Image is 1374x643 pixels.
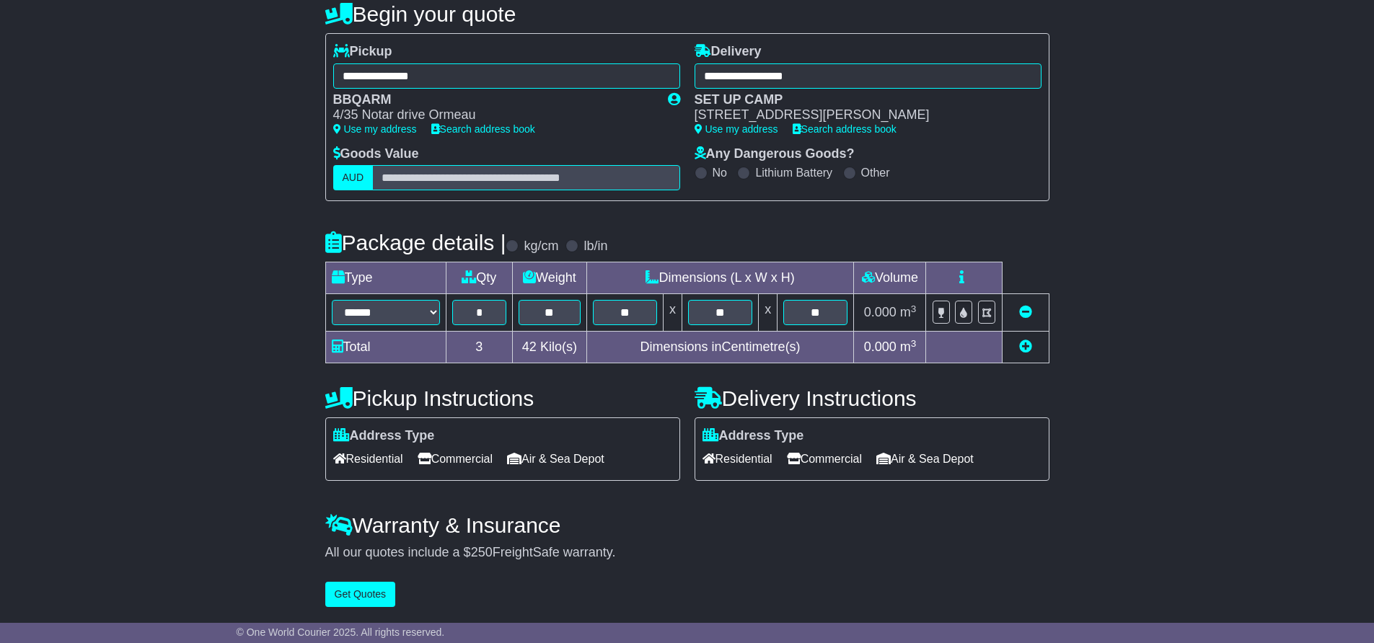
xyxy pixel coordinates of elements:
span: m [900,340,917,354]
div: SET UP CAMP [695,92,1027,108]
td: 3 [446,332,513,363]
label: AUD [333,165,374,190]
label: lb/in [583,239,607,254]
td: Kilo(s) [513,332,587,363]
label: Delivery [695,44,762,60]
div: All our quotes include a $ FreightSafe warranty. [325,545,1049,561]
h4: Delivery Instructions [695,386,1049,410]
span: Air & Sea Depot [876,448,974,470]
span: Air & Sea Depot [507,448,604,470]
div: BBQARM [333,92,653,108]
span: Commercial [418,448,493,470]
td: Qty [446,262,513,294]
label: Pickup [333,44,392,60]
a: Use my address [333,123,417,135]
span: 0.000 [864,340,897,354]
label: Address Type [333,428,435,444]
span: Commercial [787,448,862,470]
td: Volume [854,262,926,294]
a: Use my address [695,123,778,135]
span: Residential [333,448,403,470]
h4: Begin your quote [325,2,1049,26]
td: Total [325,332,446,363]
td: Weight [513,262,587,294]
label: Address Type [703,428,804,444]
span: 0.000 [864,305,897,319]
h4: Package details | [325,231,506,254]
span: © One World Courier 2025. All rights reserved. [237,626,445,638]
label: Goods Value [333,146,419,162]
div: [STREET_ADDRESS][PERSON_NAME] [695,107,1027,123]
button: Get Quotes [325,582,396,607]
td: x [663,294,682,332]
h4: Warranty & Insurance [325,513,1049,537]
label: No [713,166,727,179]
label: Any Dangerous Goods? [695,146,855,162]
span: m [900,305,917,319]
span: Residential [703,448,772,470]
span: 42 [522,340,537,354]
h4: Pickup Instructions [325,386,680,410]
a: Add new item [1019,340,1032,354]
sup: 3 [911,303,917,314]
sup: 3 [911,338,917,349]
td: x [759,294,778,332]
td: Dimensions (L x W x H) [586,262,854,294]
label: Other [861,166,890,179]
a: Search address book [431,123,535,135]
label: kg/cm [524,239,558,254]
td: Dimensions in Centimetre(s) [586,332,854,363]
a: Search address book [793,123,897,135]
label: Lithium Battery [755,166,832,179]
a: Remove this item [1019,305,1032,319]
div: 4/35 Notar drive Ormeau [333,107,653,123]
td: Type [325,262,446,294]
span: 250 [471,545,493,559]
